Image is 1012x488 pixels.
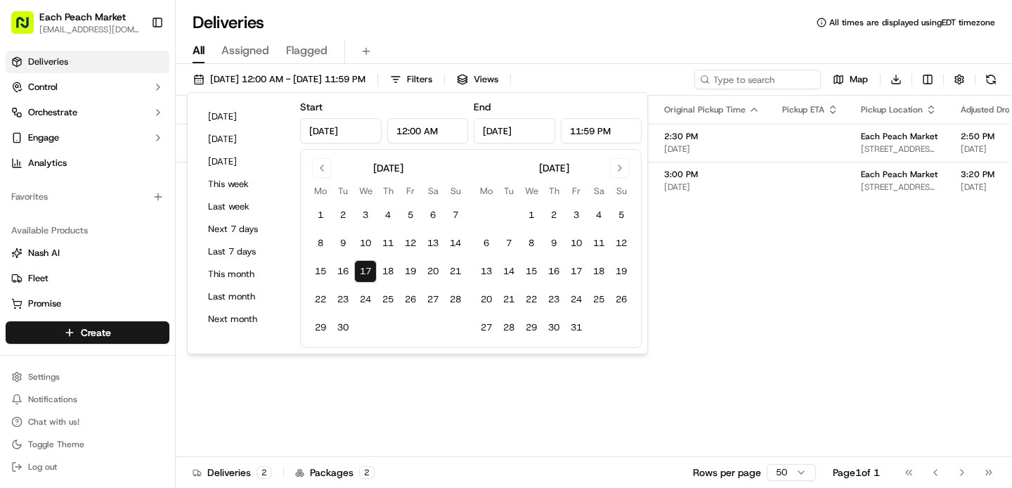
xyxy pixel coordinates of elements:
[444,204,467,226] button: 7
[28,247,60,259] span: Nash AI
[28,219,39,230] img: 1736555255976-a54dd68f-1ca7-489b-9aae-adbdc363a1c4
[286,42,327,59] span: Flagged
[14,134,39,160] img: 1736555255976-a54dd68f-1ca7-489b-9aae-adbdc363a1c4
[588,184,610,198] th: Saturday
[28,56,68,68] span: Deliveries
[221,42,269,59] span: Assigned
[28,461,57,473] span: Log out
[309,288,332,311] button: 22
[105,256,110,267] span: •
[561,118,642,143] input: Time
[422,232,444,255] button: 13
[422,184,444,198] th: Saturday
[6,390,169,409] button: Notifications
[332,260,354,283] button: 16
[239,139,256,155] button: Start new chat
[664,104,746,115] span: Original Pickup Time
[588,204,610,226] button: 4
[354,288,377,311] button: 24
[861,181,938,193] span: [STREET_ADDRESS][US_STATE]
[193,465,272,480] div: Deliveries
[6,127,169,149] button: Engage
[444,232,467,255] button: 14
[113,309,231,334] a: 💻API Documentation
[354,204,377,226] button: 3
[588,288,610,311] button: 25
[543,316,565,339] button: 30
[14,14,42,42] img: Nash
[498,232,520,255] button: 7
[543,288,565,311] button: 23
[520,288,543,311] button: 22
[312,158,332,178] button: Go to previous month
[543,232,565,255] button: 9
[309,184,332,198] th: Monday
[14,183,94,194] div: Past conversations
[140,349,170,359] span: Pylon
[99,348,170,359] a: Powered byPylon
[44,256,103,267] span: Regen Pajulas
[539,161,569,175] div: [DATE]
[782,104,824,115] span: Pickup ETA
[6,435,169,454] button: Toggle Theme
[407,73,432,86] span: Filters
[664,169,760,180] span: 3:00 PM
[187,70,372,89] button: [DATE] 12:00 AM - [DATE] 11:59 PM
[610,158,630,178] button: Go to next month
[829,17,995,28] span: All times are displayed using EDT timezone
[6,6,145,39] button: Each Peach Market[EMAIL_ADDRESS][DOMAIN_NAME]
[475,260,498,283] button: 13
[422,204,444,226] button: 6
[6,101,169,124] button: Orchestrate
[300,118,382,143] input: Date
[520,232,543,255] button: 8
[694,70,821,89] input: Type to search
[309,204,332,226] button: 1
[28,439,84,450] span: Toggle Theme
[399,184,422,198] th: Friday
[833,465,880,480] div: Page 1 of 1
[28,81,58,94] span: Control
[6,51,169,73] a: Deliveries
[474,73,498,86] span: Views
[11,247,164,259] a: Nash AI
[498,184,520,198] th: Tuesday
[6,367,169,387] button: Settings
[565,316,588,339] button: 31
[202,107,286,127] button: [DATE]
[384,70,439,89] button: Filters
[543,260,565,283] button: 16
[399,288,422,311] button: 26
[202,152,286,172] button: [DATE]
[354,232,377,255] button: 10
[14,56,256,79] p: Welcome 👋
[295,465,375,480] div: Packages
[565,260,588,283] button: 17
[861,104,923,115] span: Pickup Location
[63,148,193,160] div: We're available if you need us!
[28,257,39,268] img: 1736555255976-a54dd68f-1ca7-489b-9aae-adbdc363a1c4
[861,131,938,142] span: Each Peach Market
[588,232,610,255] button: 11
[354,184,377,198] th: Wednesday
[664,181,760,193] span: [DATE]
[444,184,467,198] th: Sunday
[543,204,565,226] button: 2
[14,316,25,327] div: 📗
[113,256,142,267] span: [DATE]
[981,70,1001,89] button: Refresh
[28,371,60,383] span: Settings
[28,106,77,119] span: Orchestrate
[39,10,126,24] span: Each Peach Market
[610,260,632,283] button: 19
[399,204,422,226] button: 5
[193,42,205,59] span: All
[664,143,760,155] span: [DATE]
[117,218,122,229] span: •
[28,314,108,328] span: Knowledge Base
[14,205,37,227] img: Liam S.
[422,288,444,311] button: 27
[39,24,140,35] span: [EMAIL_ADDRESS][DOMAIN_NAME]
[28,157,67,169] span: Analytics
[359,466,375,479] div: 2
